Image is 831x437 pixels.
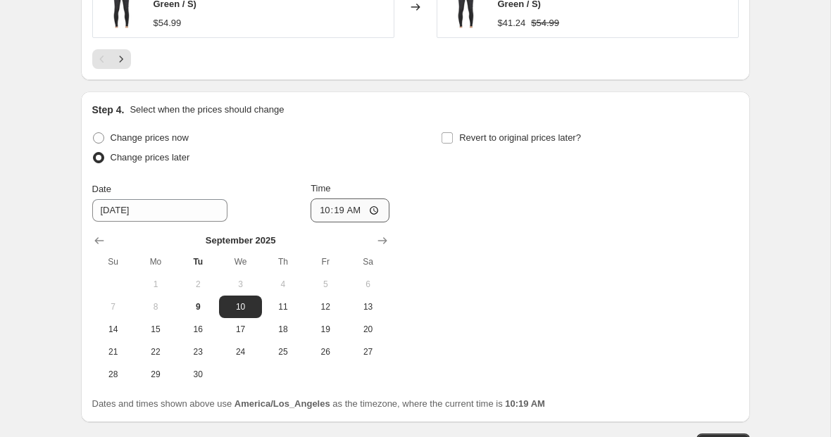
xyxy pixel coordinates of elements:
button: Sunday September 21 2025 [92,341,135,363]
button: Saturday September 27 2025 [346,341,389,363]
button: Monday September 8 2025 [135,296,177,318]
nav: Pagination [92,49,131,69]
input: 12:00 [311,198,389,222]
span: 16 [182,324,213,335]
button: Sunday September 14 2025 [92,318,135,341]
span: 20 [352,324,383,335]
h2: Step 4. [92,103,125,117]
button: Friday September 5 2025 [304,273,346,296]
button: Friday September 12 2025 [304,296,346,318]
span: Time [311,183,330,194]
button: Monday September 29 2025 [135,363,177,386]
button: Thursday September 11 2025 [262,296,304,318]
button: Tuesday September 2 2025 [177,273,219,296]
span: 14 [98,324,129,335]
th: Sunday [92,251,135,273]
span: Th [268,256,299,267]
div: $41.24 [498,16,526,30]
span: 5 [310,279,341,290]
span: 1 [140,279,171,290]
span: 10 [225,301,256,312]
button: Friday September 26 2025 [304,341,346,363]
span: 24 [225,346,256,357]
th: Monday [135,251,177,273]
button: Show next month, October 2025 [373,231,392,251]
span: Revert to original prices later? [459,132,581,143]
span: Mo [140,256,171,267]
span: 27 [352,346,383,357]
span: Su [98,256,129,267]
span: 4 [268,279,299,290]
button: Tuesday September 30 2025 [177,363,219,386]
span: Tu [182,256,213,267]
span: 25 [268,346,299,357]
span: 17 [225,324,256,335]
button: Wednesday September 10 2025 [219,296,261,318]
button: Sunday September 28 2025 [92,363,135,386]
button: Wednesday September 24 2025 [219,341,261,363]
button: Wednesday September 17 2025 [219,318,261,341]
span: 15 [140,324,171,335]
b: 10:19 AM [505,398,545,409]
span: 8 [140,301,171,312]
span: 9 [182,301,213,312]
button: Today Tuesday September 9 2025 [177,296,219,318]
span: 21 [98,346,129,357]
span: Change prices later [111,152,190,163]
button: Saturday September 13 2025 [346,296,389,318]
p: Select when the prices should change [130,103,284,117]
th: Friday [304,251,346,273]
button: Tuesday September 16 2025 [177,318,219,341]
span: 30 [182,369,213,380]
span: 13 [352,301,383,312]
span: Date [92,184,111,194]
button: Thursday September 25 2025 [262,341,304,363]
button: Monday September 1 2025 [135,273,177,296]
b: America/Los_Angeles [235,398,330,409]
span: 29 [140,369,171,380]
div: $54.99 [154,16,182,30]
span: Dates and times shown above use as the timezone, where the current time is [92,398,545,409]
button: Monday September 22 2025 [135,341,177,363]
button: Next [111,49,131,69]
span: Change prices now [111,132,189,143]
span: Fr [310,256,341,267]
button: Show previous month, August 2025 [89,231,109,251]
button: Saturday September 6 2025 [346,273,389,296]
button: Thursday September 4 2025 [262,273,304,296]
span: 28 [98,369,129,380]
button: Friday September 19 2025 [304,318,346,341]
button: Monday September 15 2025 [135,318,177,341]
span: 18 [268,324,299,335]
input: 9/9/2025 [92,199,227,222]
strike: $54.99 [531,16,559,30]
span: We [225,256,256,267]
span: 22 [140,346,171,357]
span: 23 [182,346,213,357]
span: 19 [310,324,341,335]
th: Tuesday [177,251,219,273]
span: 2 [182,279,213,290]
th: Wednesday [219,251,261,273]
span: 11 [268,301,299,312]
th: Thursday [262,251,304,273]
span: 6 [352,279,383,290]
span: 7 [98,301,129,312]
span: Sa [352,256,383,267]
button: Wednesday September 3 2025 [219,273,261,296]
button: Saturday September 20 2025 [346,318,389,341]
button: Thursday September 18 2025 [262,318,304,341]
button: Sunday September 7 2025 [92,296,135,318]
span: 12 [310,301,341,312]
button: Tuesday September 23 2025 [177,341,219,363]
th: Saturday [346,251,389,273]
span: 26 [310,346,341,357]
span: 3 [225,279,256,290]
